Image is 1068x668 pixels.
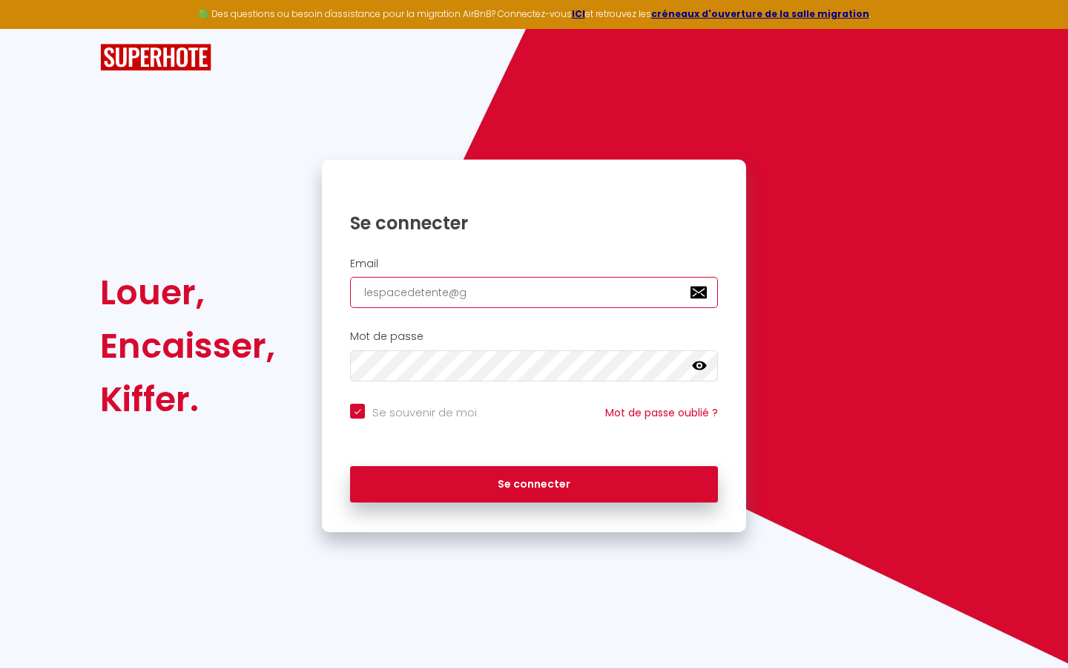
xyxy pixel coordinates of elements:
[100,373,275,426] div: Kiffer.
[100,44,211,71] img: SuperHote logo
[100,319,275,373] div: Encaisser,
[605,405,718,420] a: Mot de passe oublié ?
[12,6,56,50] button: Ouvrir le widget de chat LiveChat
[350,466,718,503] button: Se connecter
[350,277,718,308] input: Ton Email
[572,7,585,20] a: ICI
[350,212,718,235] h1: Se connecter
[350,330,718,343] h2: Mot de passe
[350,258,718,270] h2: Email
[651,7,869,20] a: créneaux d'ouverture de la salle migration
[100,266,275,319] div: Louer,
